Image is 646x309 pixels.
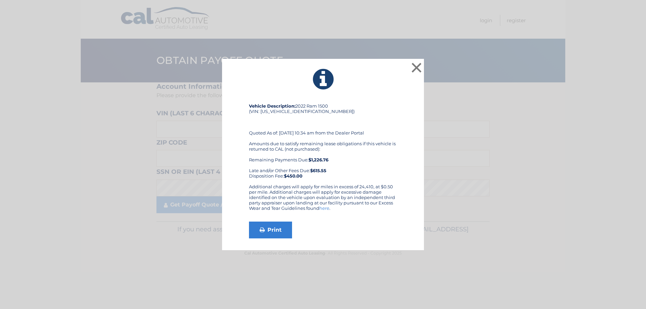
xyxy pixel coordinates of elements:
div: 2022 Ram 1500 (VIN: [US_VEHICLE_IDENTIFICATION_NUMBER]) Quoted As of: [DATE] 10:34 am from the De... [249,103,397,184]
b: $615.55 [310,168,326,173]
a: here [319,205,329,211]
a: Print [249,222,292,238]
button: × [410,61,423,74]
b: $1,226.76 [309,157,328,162]
div: Amounts due to satisfy remaining lease obligations if this vehicle is returned to CAL (not purcha... [249,141,397,179]
strong: $450.00 [284,173,302,179]
strong: Vehicle Description: [249,103,295,109]
div: Additional charges will apply for miles in excess of 24,410, at $0.50 per mile. Additional charge... [249,184,397,216]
